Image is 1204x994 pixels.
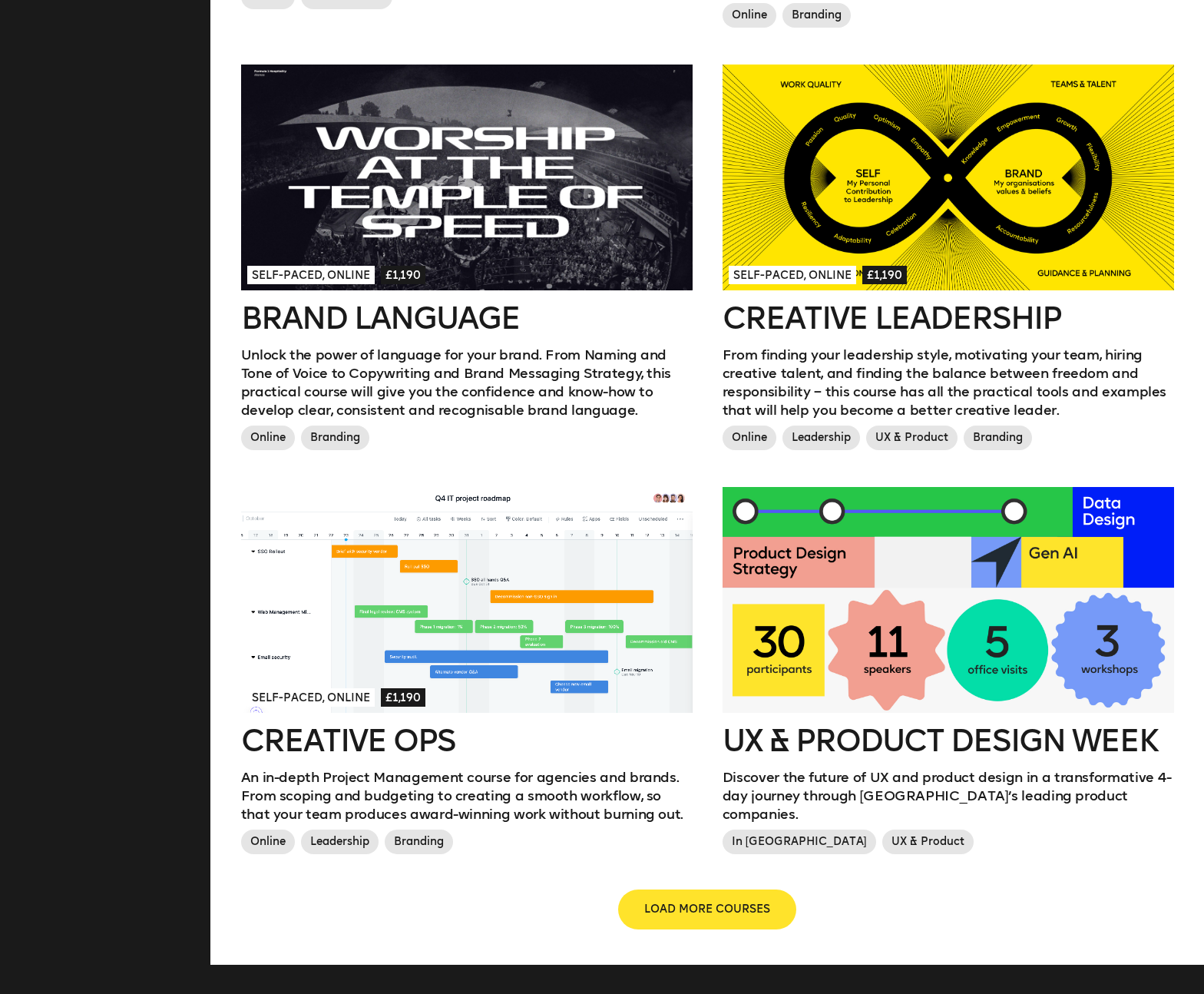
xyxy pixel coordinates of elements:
span: £1,190 [381,688,425,707]
a: UX & Product Design WeekDiscover the future of UX and product design in a transformative 4-day jo... [723,487,1174,860]
span: Leadership [301,830,379,854]
span: Online [723,3,776,28]
span: Branding [782,3,851,28]
span: In [GEOGRAPHIC_DATA] [723,830,876,854]
span: LOAD MORE COURSES [644,902,770,917]
span: £1,190 [862,266,907,284]
h2: UX & Product Design Week [723,725,1174,756]
span: UX & Product [882,830,974,854]
p: Discover the future of UX and product design in a transformative 4-day journey through [GEOGRAPHI... [723,768,1174,823]
span: Self-paced, Online [729,266,856,284]
h2: Brand Language [241,303,693,333]
a: Self-paced, Online£1,190Creative LeadershipFrom finding your leadership style, motivating your te... [723,65,1174,456]
span: Branding [301,426,369,450]
a: Self-paced, Online£1,190Creative OpsAn in-depth Project Management course for agencies and brands... [241,487,693,860]
h2: Creative Ops [241,725,693,756]
span: Leadership [782,426,860,450]
span: Self-paced, Online [247,688,375,707]
h2: Creative Leadership [723,303,1174,333]
button: LOAD MORE COURSES [620,891,795,928]
span: £1,190 [381,266,425,284]
p: An in-depth Project Management course for agencies and brands. From scoping and budgeting to crea... [241,768,693,823]
span: Branding [385,830,453,854]
span: Online [241,830,295,854]
span: UX & Product [866,426,958,450]
span: Self-paced, Online [247,266,375,284]
a: Self-paced, Online£1,190Brand LanguageUnlock the power of language for your brand. From Naming an... [241,65,693,456]
span: Online [241,426,295,450]
span: Branding [964,426,1032,450]
p: From finding your leadership style, motivating your team, hiring creative talent, and finding the... [723,346,1174,419]
span: Online [723,426,776,450]
p: Unlock the power of language for your brand. From Naming and Tone of Voice to Copywriting and Bra... [241,346,693,419]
